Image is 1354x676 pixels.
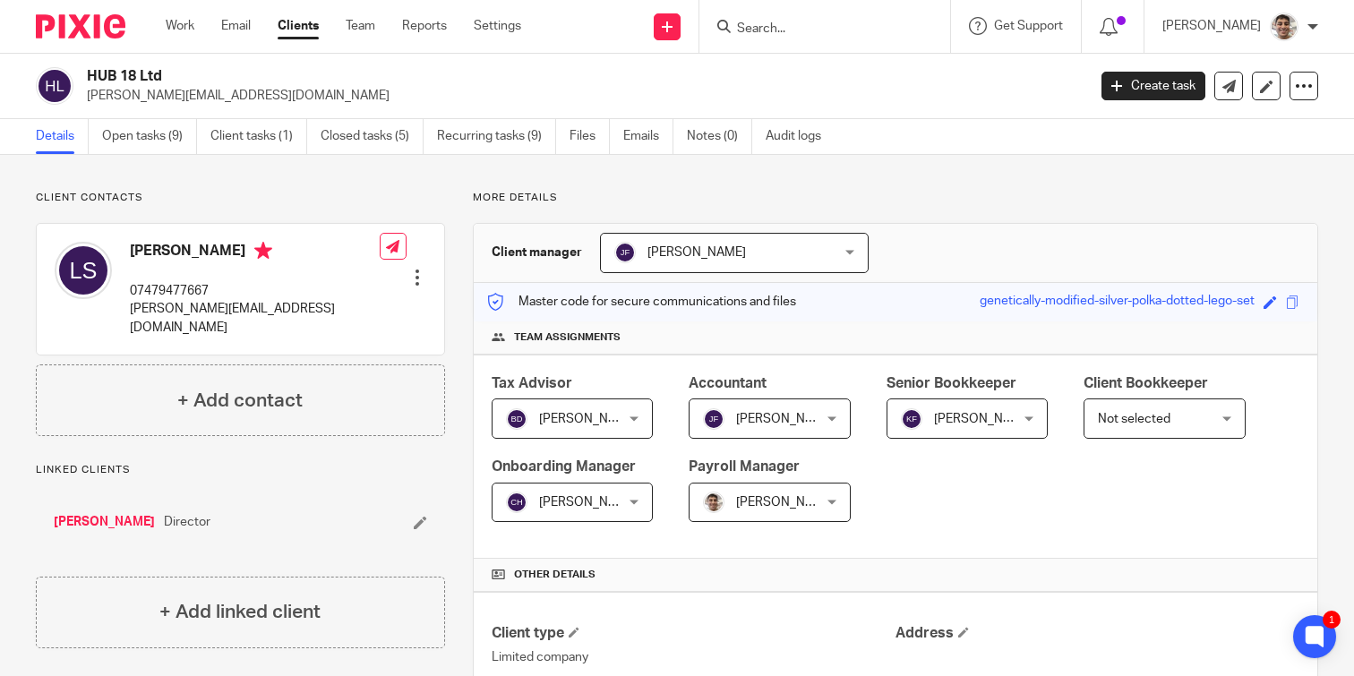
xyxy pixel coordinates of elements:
h4: + Add contact [177,387,303,415]
span: [PERSON_NAME] [539,413,638,425]
h2: HUB 18 Ltd [87,67,877,86]
h4: Address [896,624,1299,643]
p: 07479477667 [130,282,380,300]
img: svg%3E [506,492,527,513]
img: svg%3E [614,242,636,263]
a: Details [36,119,89,154]
span: [PERSON_NAME] [539,496,638,509]
i: Primary [254,242,272,260]
span: Client Bookkeeper [1084,376,1208,390]
p: Limited company [492,648,896,666]
span: Accountant [689,376,767,390]
span: Director [164,513,210,531]
a: Client tasks (1) [210,119,307,154]
a: Audit logs [766,119,835,154]
h3: Client manager [492,244,582,261]
p: [PERSON_NAME][EMAIL_ADDRESS][DOMAIN_NAME] [87,87,1075,105]
img: svg%3E [506,408,527,430]
a: Clients [278,17,319,35]
a: Work [166,17,194,35]
a: Files [570,119,610,154]
span: [PERSON_NAME] [736,496,835,509]
a: Open tasks (9) [102,119,197,154]
div: genetically-modified-silver-polka-dotted-lego-set [980,292,1255,312]
span: Other details [514,568,596,582]
h4: + Add linked client [159,598,321,626]
span: Tax Advisor [492,376,572,390]
span: Senior Bookkeeper [887,376,1016,390]
img: PXL_20240409_141816916.jpg [703,492,724,513]
a: Create task [1101,72,1205,100]
a: Settings [474,17,521,35]
a: Team [346,17,375,35]
span: Onboarding Manager [492,459,636,474]
img: svg%3E [901,408,922,430]
p: Client contacts [36,191,445,205]
span: Not selected [1098,413,1170,425]
a: Closed tasks (5) [321,119,424,154]
input: Search [735,21,896,38]
p: More details [473,191,1318,205]
a: Emails [623,119,673,154]
p: Master code for secure communications and files [487,293,796,311]
img: Pixie [36,14,125,39]
div: 1 [1323,611,1341,629]
img: svg%3E [703,408,724,430]
span: [PERSON_NAME] [647,246,746,259]
p: Linked clients [36,463,445,477]
p: [PERSON_NAME] [1162,17,1261,35]
img: svg%3E [36,67,73,105]
p: [PERSON_NAME][EMAIL_ADDRESS][DOMAIN_NAME] [130,300,380,337]
a: Reports [402,17,447,35]
img: PXL_20240409_141816916.jpg [1270,13,1298,41]
img: svg%3E [55,242,112,299]
a: Notes (0) [687,119,752,154]
span: Get Support [994,20,1063,32]
span: Team assignments [514,330,621,345]
a: Email [221,17,251,35]
h4: [PERSON_NAME] [130,242,380,264]
span: [PERSON_NAME] [934,413,1033,425]
span: [PERSON_NAME] [736,413,835,425]
a: Recurring tasks (9) [437,119,556,154]
h4: Client type [492,624,896,643]
a: [PERSON_NAME] [54,513,155,531]
span: Payroll Manager [689,459,800,474]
